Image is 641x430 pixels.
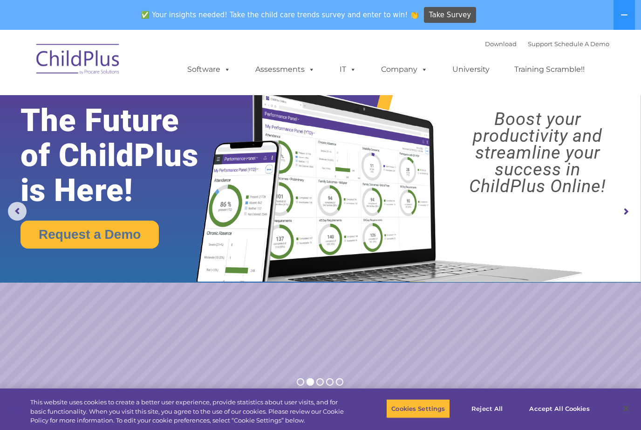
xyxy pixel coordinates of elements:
[30,398,353,425] div: This website uses cookies to create a better user experience, provide statistics about user visit...
[372,60,437,79] a: Company
[458,399,516,418] button: Reject All
[32,37,125,84] img: ChildPlus by Procare Solutions
[505,60,594,79] a: Training Scramble!!
[130,100,169,107] span: Phone number
[485,40,517,48] a: Download
[130,62,158,69] span: Last name
[137,6,423,24] span: ✅ Your insights needed! Take the child care trends survey and enter to win! 👏
[554,40,609,48] a: Schedule A Demo
[246,60,324,79] a: Assessments
[386,399,450,418] button: Cookies Settings
[485,40,609,48] font: |
[20,103,225,208] rs-layer: The Future of ChildPlus is Here!
[424,7,477,23] a: Take Survey
[443,111,633,194] rs-layer: Boost your productivity and streamline your success in ChildPlus Online!
[616,398,636,419] button: Close
[524,399,594,418] button: Accept All Cookies
[443,60,499,79] a: University
[429,7,471,23] span: Take Survey
[178,60,240,79] a: Software
[20,221,159,249] a: Request a Demo
[330,60,366,79] a: IT
[528,40,552,48] a: Support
